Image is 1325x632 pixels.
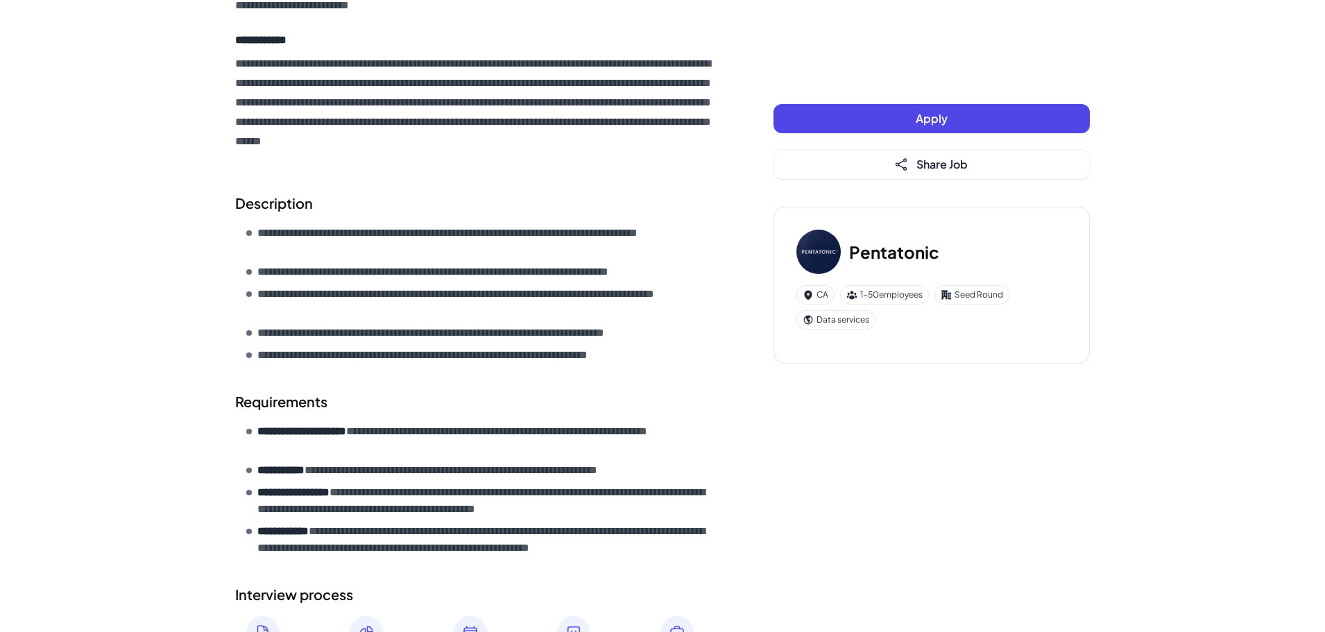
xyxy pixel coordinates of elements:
[934,285,1009,305] div: Seed Round
[840,285,929,305] div: 1-50 employees
[796,230,841,274] img: Pe
[849,239,939,264] h3: Pentatonic
[916,111,948,126] span: Apply
[773,104,1090,133] button: Apply
[773,150,1090,179] button: Share Job
[235,391,718,412] h2: Requirements
[235,584,718,605] h2: Interview process
[796,310,875,330] div: Data services
[916,157,968,171] span: Share Job
[235,193,718,214] h2: Description
[796,285,835,305] div: CA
